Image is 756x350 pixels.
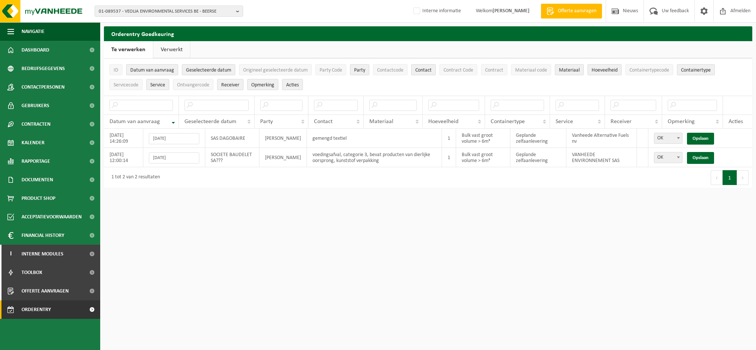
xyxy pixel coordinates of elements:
[177,82,209,88] span: Ontvangercode
[22,96,49,115] span: Gebruikers
[109,64,122,75] button: IDID: Activate to sort
[22,226,64,245] span: Financial History
[22,78,65,96] span: Contactpersonen
[22,115,50,133] span: Contracten
[442,129,456,148] td: 1
[95,6,243,17] button: 01-089537 - VEOLIA ENVIRONMENTAL SERVICES BE - BEERSE
[259,129,307,148] td: [PERSON_NAME]
[239,64,312,75] button: Origineel geselecteerde datumOrigineel geselecteerde datum: Activate to sort
[654,152,683,163] span: OK
[456,148,510,167] td: Bulk vast groot volume > 6m³
[217,79,243,90] button: ReceiverReceiver: Activate to sort
[411,64,436,75] button: ContactContact: Activate to sort
[515,67,547,73] span: Materiaal code
[243,67,308,73] span: Origineel geselecteerde datum
[260,119,273,125] span: Party
[104,129,143,148] td: [DATE] 14:26:09
[668,119,695,125] span: Opmerking
[439,64,477,75] button: Contract CodeContract Code: Activate to sort
[350,64,369,75] button: PartyParty: Activate to sort
[205,148,260,167] td: SOCIETE BAUDELET SA???
[22,22,45,41] span: Navigatie
[22,300,84,319] span: Orderentry Goedkeuring
[481,64,507,75] button: ContractContract: Activate to sort
[559,67,580,73] span: Materiaal
[22,245,63,263] span: Interne modules
[320,67,342,73] span: Party Code
[492,8,530,14] strong: [PERSON_NAME]
[150,82,165,88] span: Service
[510,129,566,148] td: Geplande zelfaanlevering
[104,148,143,167] td: [DATE] 12:00:14
[109,79,143,90] button: ServicecodeServicecode: Activate to sort
[22,152,50,171] span: Rapportage
[444,67,473,73] span: Contract Code
[729,119,743,125] span: Acties
[173,79,213,90] button: OntvangercodeOntvangercode: Activate to sort
[205,129,260,148] td: SAS DAGOBAIRE
[315,64,346,75] button: Party CodeParty Code: Activate to sort
[428,119,458,125] span: Hoeveelheid
[415,67,432,73] span: Contact
[307,129,442,148] td: gemengd textiel
[146,79,169,90] button: ServiceService: Activate to sort
[104,26,752,41] h2: Orderentry Goedkeuring
[286,82,299,88] span: Acties
[251,82,274,88] span: Opmerking
[22,282,69,300] span: Offerte aanvragen
[247,79,278,90] button: OpmerkingOpmerking: Activate to sort
[130,67,174,73] span: Datum van aanvraag
[221,82,239,88] span: Receiver
[442,148,456,167] td: 1
[22,208,82,226] span: Acceptatievoorwaarden
[541,4,602,19] a: Offerte aanvragen
[354,67,365,73] span: Party
[99,6,233,17] span: 01-089537 - VEOLIA ENVIRONMENTAL SERVICES BE - BEERSE
[184,119,236,125] span: Geselecteerde datum
[7,245,14,263] span: I
[412,6,461,17] label: Interne informatie
[109,119,160,125] span: Datum van aanvraag
[126,64,178,75] button: Datum van aanvraagDatum van aanvraag: Activate to remove sorting
[566,129,637,148] td: Vanheede Alternative Fuels nv
[108,171,160,184] div: 1 tot 2 van 2 resultaten
[737,170,749,185] button: Next
[314,119,333,125] span: Contact
[625,64,673,75] button: ContainertypecodeContainertypecode: Activate to sort
[104,41,153,58] a: Te verwerken
[611,119,632,125] span: Receiver
[654,133,682,143] span: OK
[566,148,637,167] td: VANHEEDE ENVIRONNEMENT SAS
[491,119,525,125] span: Containertype
[22,41,49,59] span: Dashboard
[114,67,118,73] span: ID
[485,67,503,73] span: Contract
[556,7,598,15] span: Offerte aanvragen
[22,189,55,208] span: Product Shop
[307,148,442,167] td: voedingsafval, categorie 3, bevat producten van dierlijke oorsprong, kunststof verpakking
[588,64,622,75] button: HoeveelheidHoeveelheid: Activate to sort
[511,64,551,75] button: Materiaal codeMateriaal code: Activate to sort
[259,148,307,167] td: [PERSON_NAME]
[373,64,408,75] button: ContactcodeContactcode: Activate to sort
[687,152,714,164] a: Opslaan
[377,67,403,73] span: Contactcode
[629,67,669,73] span: Containertypecode
[369,119,393,125] span: Materiaal
[456,129,510,148] td: Bulk vast groot volume > 6m³
[510,148,566,167] td: Geplande zelfaanlevering
[677,64,715,75] button: ContainertypeContainertype: Activate to sort
[681,67,711,73] span: Containertype
[556,119,573,125] span: Service
[22,171,53,189] span: Documenten
[687,133,714,145] a: Opslaan
[555,64,584,75] button: MateriaalMateriaal: Activate to sort
[186,67,231,73] span: Geselecteerde datum
[22,59,65,78] span: Bedrijfsgegevens
[153,41,190,58] a: Verwerkt
[22,263,42,282] span: Toolbox
[723,170,737,185] button: 1
[114,82,138,88] span: Servicecode
[711,170,723,185] button: Previous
